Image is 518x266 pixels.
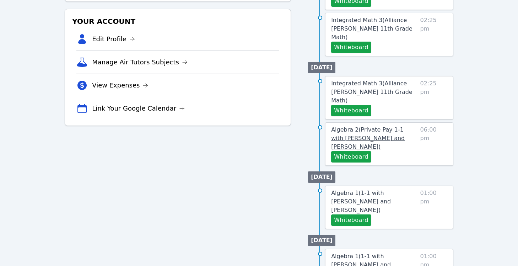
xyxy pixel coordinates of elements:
span: Integrated Math 3 ( Alliance [PERSON_NAME] 11th Grade Math ) [331,80,412,104]
button: Whiteboard [331,105,371,116]
a: View Expenses [92,80,148,90]
a: Integrated Math 3(Alliance [PERSON_NAME] 11th Grade Math) [331,16,417,42]
span: Integrated Math 3 ( Alliance [PERSON_NAME] 11th Grade Math ) [331,17,412,41]
span: 02:25 pm [420,79,447,116]
span: 02:25 pm [420,16,447,53]
a: Link Your Google Calendar [92,103,185,113]
a: Algebra 2(Private Pay 1-1 with [PERSON_NAME] and [PERSON_NAME]) [331,126,417,151]
li: [DATE] [308,62,335,73]
a: Edit Profile [92,34,135,44]
li: [DATE] [308,235,335,246]
h3: Your Account [71,15,285,28]
button: Whiteboard [331,42,371,53]
button: Whiteboard [331,214,371,226]
li: [DATE] [308,171,335,183]
button: Whiteboard [331,151,371,163]
a: Integrated Math 3(Alliance [PERSON_NAME] 11th Grade Math) [331,79,417,105]
a: Algebra 1(1-1 with [PERSON_NAME] and [PERSON_NAME]) [331,189,417,214]
a: Manage Air Tutors Subjects [92,57,188,67]
span: Algebra 2 ( Private Pay 1-1 with [PERSON_NAME] and [PERSON_NAME] ) [331,126,405,150]
span: 06:00 pm [420,126,447,163]
span: 01:00 pm [420,189,447,226]
span: Algebra 1 ( 1-1 with [PERSON_NAME] and [PERSON_NAME] ) [331,190,391,213]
